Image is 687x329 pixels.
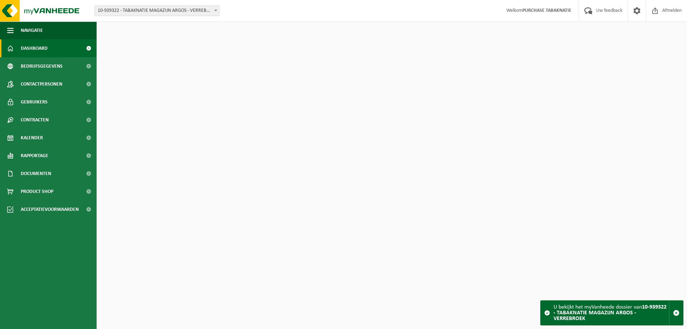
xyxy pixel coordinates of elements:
strong: 10-939322 - TABAKNATIE MAGAZIJN ARGOS - VERREBROEK [554,304,667,321]
span: Navigatie [21,21,43,39]
div: U bekijkt het myVanheede dossier van [554,301,669,325]
span: Documenten [21,165,51,183]
span: 10-939322 - TABAKNATIE MAGAZIJN ARGOS - VERREBROEK [95,6,219,16]
span: Product Shop [21,183,53,200]
span: Dashboard [21,39,48,57]
span: Contracten [21,111,49,129]
span: Bedrijfsgegevens [21,57,63,75]
strong: PURCHASE TABAKNATIE [522,8,571,13]
span: Contactpersonen [21,75,62,93]
span: Kalender [21,129,43,147]
span: 10-939322 - TABAKNATIE MAGAZIJN ARGOS - VERREBROEK [94,5,220,16]
span: Rapportage [21,147,48,165]
span: Acceptatievoorwaarden [21,200,79,218]
span: Gebruikers [21,93,48,111]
